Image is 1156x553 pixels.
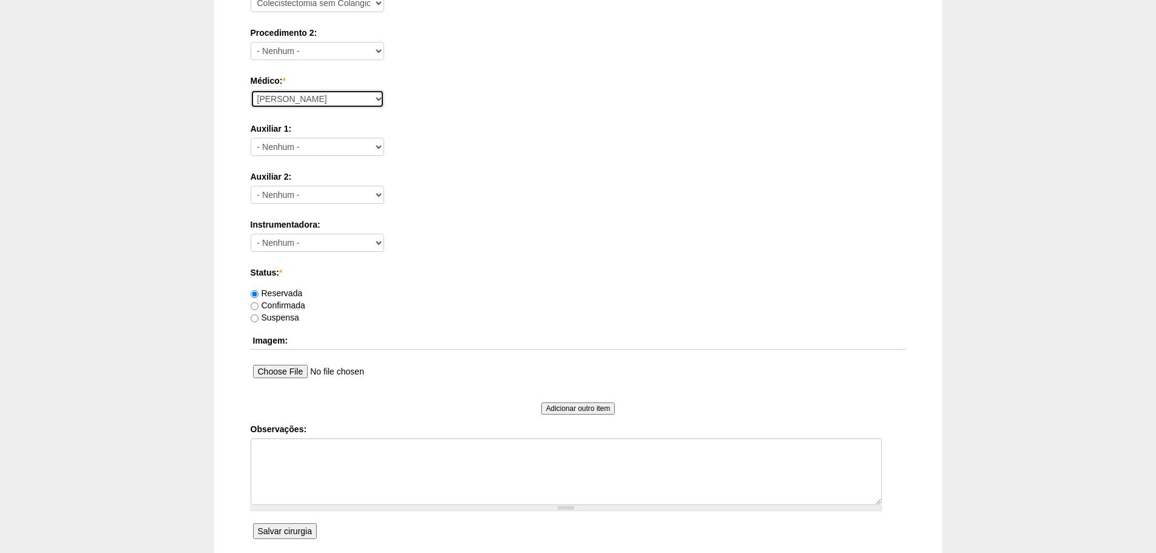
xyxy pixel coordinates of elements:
label: Suspensa [251,313,299,322]
input: Reservada [251,290,259,298]
label: Auxiliar 1: [251,123,906,135]
input: Salvar cirurgia [253,523,317,539]
label: Procedimento 2: [251,27,906,39]
span: Este campo é obrigatório. [282,76,285,86]
input: Confirmada [251,302,259,310]
label: Instrumentadora: [251,219,906,231]
input: Adicionar outro item [541,402,615,415]
label: Auxiliar 2: [251,171,906,183]
input: Suspensa [251,314,259,322]
label: Status: [251,266,906,279]
label: Médico: [251,75,906,87]
label: Confirmada [251,300,305,310]
th: Imagem: [251,332,906,350]
label: Observações: [251,423,906,435]
span: Este campo é obrigatório. [279,268,282,277]
label: Reservada [251,288,303,298]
